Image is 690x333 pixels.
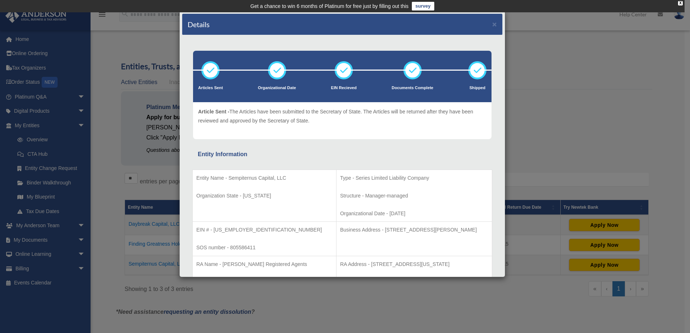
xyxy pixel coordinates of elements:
[340,174,488,183] p: Type - Series Limited Liability Company
[340,209,488,218] p: Organizational Date - [DATE]
[392,84,433,92] p: Documents Complete
[340,225,488,234] p: Business Address - [STREET_ADDRESS][PERSON_NAME]
[198,84,223,92] p: Articles Sent
[188,19,210,29] h4: Details
[196,260,333,269] p: RA Name - [PERSON_NAME] Registered Agents
[196,225,333,234] p: EIN # - [US_EMPLOYER_IDENTIFICATION_NUMBER]
[340,191,488,200] p: Structure - Manager-managed
[250,2,409,11] div: Get a chance to win 6 months of Platinum for free just by filling out this
[198,107,486,125] p: The Articles have been submitted to the Secretary of State. The Articles will be returned after t...
[492,20,497,28] button: ×
[678,1,683,5] div: close
[412,2,434,11] a: survey
[198,109,229,115] span: Article Sent -
[196,243,333,252] p: SOS number - 805586411
[196,191,333,200] p: Organization State - [US_STATE]
[331,84,357,92] p: EIN Recieved
[198,149,487,159] div: Entity Information
[340,260,488,269] p: RA Address - [STREET_ADDRESS][US_STATE]
[196,174,333,183] p: Entity Name - Sempiternus Capital, LLC
[258,84,296,92] p: Organizational Date
[468,84,486,92] p: Shipped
